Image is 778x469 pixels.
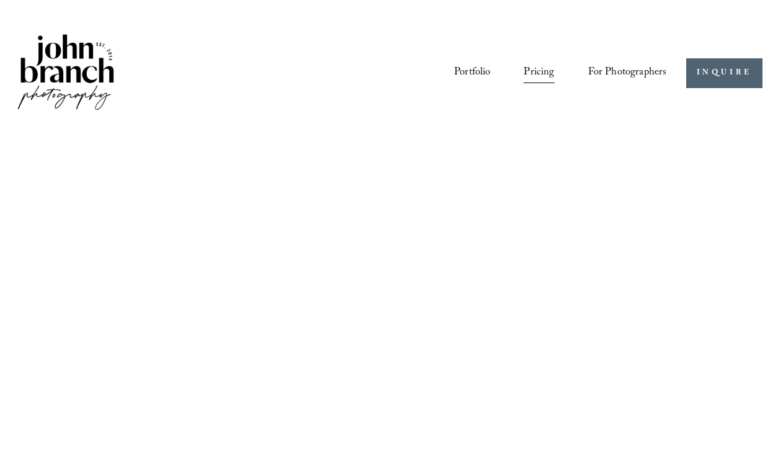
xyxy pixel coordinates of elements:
a: Portfolio [454,62,491,84]
a: folder dropdown [588,62,667,84]
a: INQUIRE [686,58,762,89]
span: For Photographers [588,63,667,83]
img: John Branch IV Photography [16,32,116,115]
a: Pricing [524,62,554,84]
